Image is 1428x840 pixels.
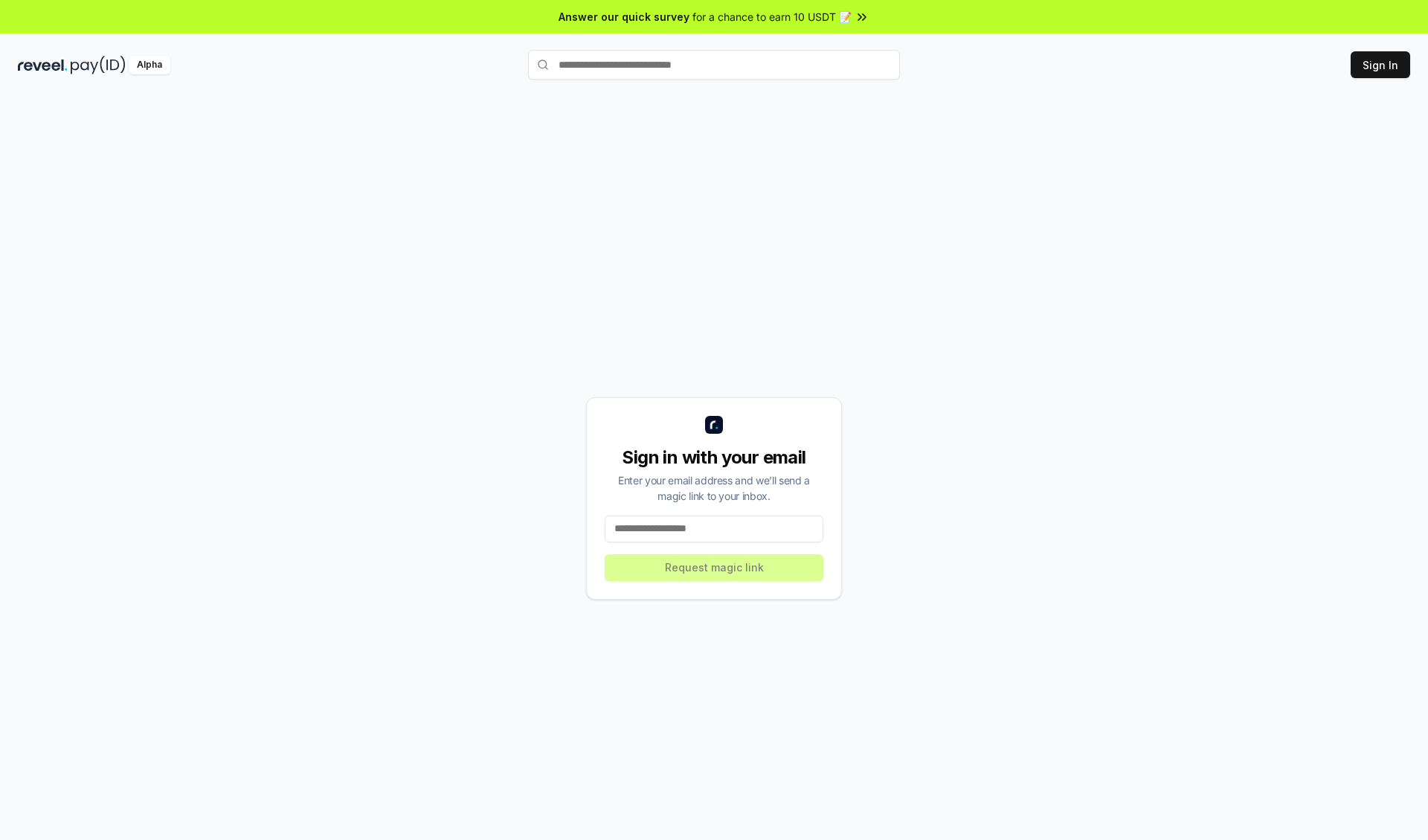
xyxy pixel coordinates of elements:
span: for a chance to earn 10 USDT 📝 [692,9,852,25]
div: Sign in with your email [605,446,823,469]
button: Sign In [1351,51,1410,78]
img: reveel_dark [18,56,68,74]
span: Answer our quick survey [559,9,689,25]
div: Enter your email address and we’ll send a magic link to your inbox. [605,472,823,504]
div: Alpha [129,56,170,74]
img: pay_id [71,56,126,74]
img: logo_small [705,416,723,434]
